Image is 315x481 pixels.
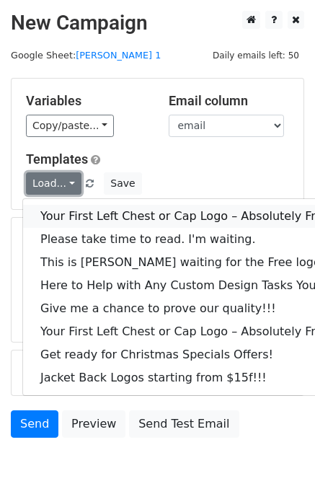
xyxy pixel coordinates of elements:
[11,410,58,438] a: Send
[11,11,304,35] h2: New Campaign
[129,410,239,438] a: Send Test Email
[208,50,304,61] a: Daily emails left: 50
[62,410,125,438] a: Preview
[208,48,304,63] span: Daily emails left: 50
[26,93,147,109] h5: Variables
[11,50,161,61] small: Google Sheet:
[243,412,315,481] iframe: Chat Widget
[169,93,290,109] h5: Email column
[76,50,161,61] a: [PERSON_NAME] 1
[26,115,114,137] a: Copy/paste...
[104,172,141,195] button: Save
[26,151,88,167] a: Templates
[26,172,81,195] a: Load...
